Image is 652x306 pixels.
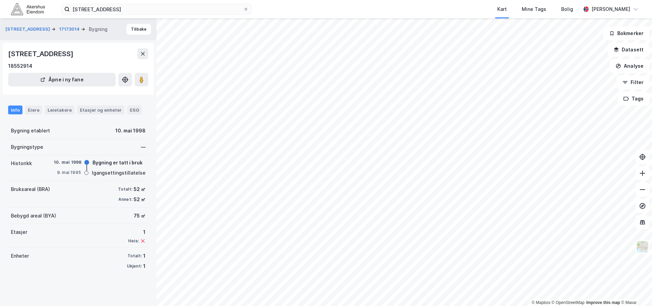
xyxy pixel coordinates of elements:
div: Igangsettingstillatelse [92,169,146,177]
div: 10. mai 1998 [115,127,146,135]
div: Bygning er tatt i bruk [93,159,143,167]
div: Totalt: [118,187,132,192]
div: 52 ㎡ [134,185,146,193]
div: Kart [497,5,507,13]
img: Z [636,240,649,253]
div: Heis: [128,238,139,244]
iframe: Chat Widget [618,273,652,306]
div: 1 [143,262,146,270]
div: Etasjer [11,228,27,236]
div: Bygning [89,25,107,33]
div: 9. mai 1995 [54,170,81,176]
div: Totalt: [128,253,142,259]
button: Analyse [610,59,649,73]
div: Bygningstype [11,143,43,151]
img: akershus-eiendom-logo.9091f326c980b4bce74ccdd9f866810c.svg [11,3,45,15]
div: 18552914 [8,62,32,70]
div: 52 ㎡ [134,195,146,204]
div: 1 [143,252,146,260]
a: Mapbox [532,300,550,305]
div: Historikk [11,159,32,167]
button: Datasett [608,43,649,57]
div: Bebygd areal (BYA) [11,212,56,220]
button: Åpne i ny fane [8,73,116,86]
button: Bokmerker [603,27,649,40]
div: Etasjer og enheter [80,107,122,113]
div: Kontrollprogram for chat [618,273,652,306]
div: Annet: [118,197,132,202]
div: [STREET_ADDRESS] [8,48,75,59]
button: Tilbake [127,24,151,35]
div: 10. mai 1998 [54,159,81,165]
button: [STREET_ADDRESS] [5,26,51,33]
div: ESG [127,106,142,114]
div: Mine Tags [522,5,546,13]
div: Info [8,106,22,114]
div: Ukjent: [127,263,142,269]
a: Improve this map [586,300,620,305]
div: Enheter [11,252,29,260]
button: Tags [618,92,649,106]
div: — [141,143,146,151]
div: Bolig [561,5,573,13]
button: 17173014 [59,26,81,33]
div: Leietakere [45,106,74,114]
a: OpenStreetMap [552,300,585,305]
button: Filter [617,76,649,89]
div: [PERSON_NAME] [591,5,630,13]
input: Søk på adresse, matrikkel, gårdeiere, leietakere eller personer [70,4,243,14]
div: Bruksareal (BRA) [11,185,50,193]
div: 1 [128,228,146,236]
div: Bygning etablert [11,127,50,135]
div: 75 ㎡ [134,212,146,220]
div: Eiere [25,106,42,114]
